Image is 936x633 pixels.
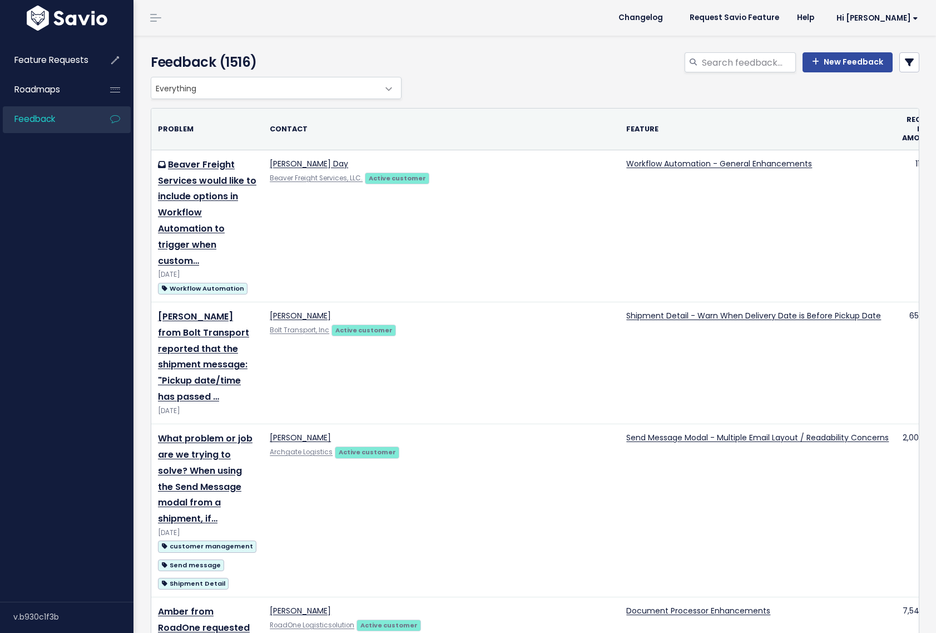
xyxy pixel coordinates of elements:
th: Feature [620,109,895,150]
div: [DATE] [158,527,256,539]
a: Request Savio Feature [681,9,788,26]
a: [PERSON_NAME] Day [270,158,348,169]
div: v.b930c1f3b [13,602,133,631]
a: Feedback [3,106,92,132]
a: New Feedback [803,52,893,72]
img: logo-white.9d6f32f41409.svg [24,6,110,31]
strong: Active customer [369,174,426,183]
a: What problem or job are we trying to solve? When using the Send Message modal from a shipment, if… [158,432,252,525]
span: Feedback [14,113,55,125]
a: customer management [158,539,256,553]
span: Everything [151,77,402,99]
input: Search feedback... [701,52,796,72]
a: Hi [PERSON_NAME] [823,9,927,27]
strong: Active customer [360,621,418,630]
th: Contact [263,109,620,150]
span: Everything [151,77,379,99]
a: Active customer [365,172,429,183]
a: Shipment Detail - Warn When Delivery Date is Before Pickup Date [626,310,881,321]
a: Bolt Transport, Inc [270,326,329,335]
a: Beaver Freight Services would like to include options in Workflow Automation to trigger when custom… [158,158,256,267]
a: Roadmaps [3,77,92,102]
a: Active customer [335,446,399,457]
strong: Active customer [335,326,393,335]
a: Send Message Modal - Multiple Email Layout / Readability Concerns [626,432,889,443]
span: customer management [158,541,256,552]
th: Problem [151,109,263,150]
span: Send message [158,560,224,571]
span: Changelog [618,14,663,22]
a: Active customer [331,324,396,335]
span: Hi [PERSON_NAME] [836,14,918,22]
a: Shipment Detail [158,576,229,590]
a: [PERSON_NAME] [270,605,331,616]
span: Shipment Detail [158,578,229,590]
a: Send message [158,558,224,572]
div: [DATE] [158,269,256,281]
a: Workflow Automation [158,281,247,295]
a: Help [788,9,823,26]
a: Active customer [356,619,421,630]
a: RoadOne Logisticsolution [270,621,354,630]
span: Feature Requests [14,54,88,66]
div: [DATE] [158,405,256,417]
a: Workflow Automation - General Enhancements [626,158,812,169]
span: Roadmaps [14,84,60,95]
h4: Feedback (1516) [151,52,396,72]
a: [PERSON_NAME] from Bolt Transport reported that the shipment message: "Pickup date/time has passed … [158,310,249,403]
a: Feature Requests [3,47,92,73]
a: [PERSON_NAME] [270,432,331,443]
a: [PERSON_NAME] [270,310,331,321]
a: Document Processor Enhancements [626,605,770,616]
strong: Active customer [339,448,396,457]
a: Beaver Freight Services, LLC. [270,174,363,183]
a: Archgate Logistics [270,448,333,457]
span: Workflow Automation [158,283,247,295]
